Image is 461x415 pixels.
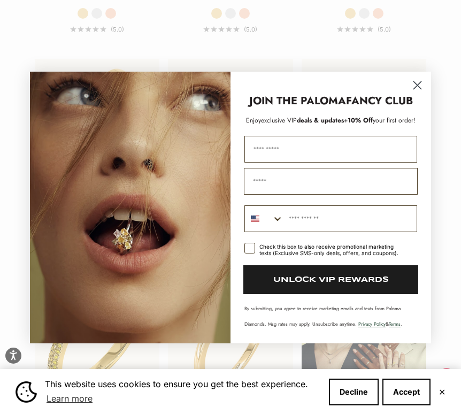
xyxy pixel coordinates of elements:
[283,206,417,232] input: Phone Number
[45,378,320,406] span: This website uses cookies to ensure you get the best experience.
[251,214,259,223] img: United States
[259,243,404,256] div: Check this box to also receive promotional marketing texts (Exclusive SMS-only deals, offers, and...
[261,116,297,125] span: exclusive VIP
[358,320,402,327] span: & .
[389,320,401,327] a: Terms
[244,136,417,163] input: First Name
[45,390,94,406] a: Learn more
[348,116,373,125] span: 10% Off
[329,379,379,405] button: Decline
[245,206,283,232] button: Search Countries
[408,76,427,95] button: Close dialog
[246,116,261,125] span: Enjoy
[243,265,418,294] button: UNLOCK VIP REWARDS
[244,168,418,195] input: Email
[382,379,431,405] button: Accept
[346,93,413,109] strong: FANCY CLUB
[244,305,417,327] p: By submitting, you agree to receive marketing emails and texts from Paloma Diamonds. Msg rates ma...
[358,320,386,327] a: Privacy Policy
[439,389,445,395] button: Close
[249,93,346,109] strong: JOIN THE PALOMA
[261,116,344,125] span: deals & updates
[344,116,416,125] span: + your first order!
[16,381,37,403] img: Cookie banner
[30,72,231,343] img: Loading...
